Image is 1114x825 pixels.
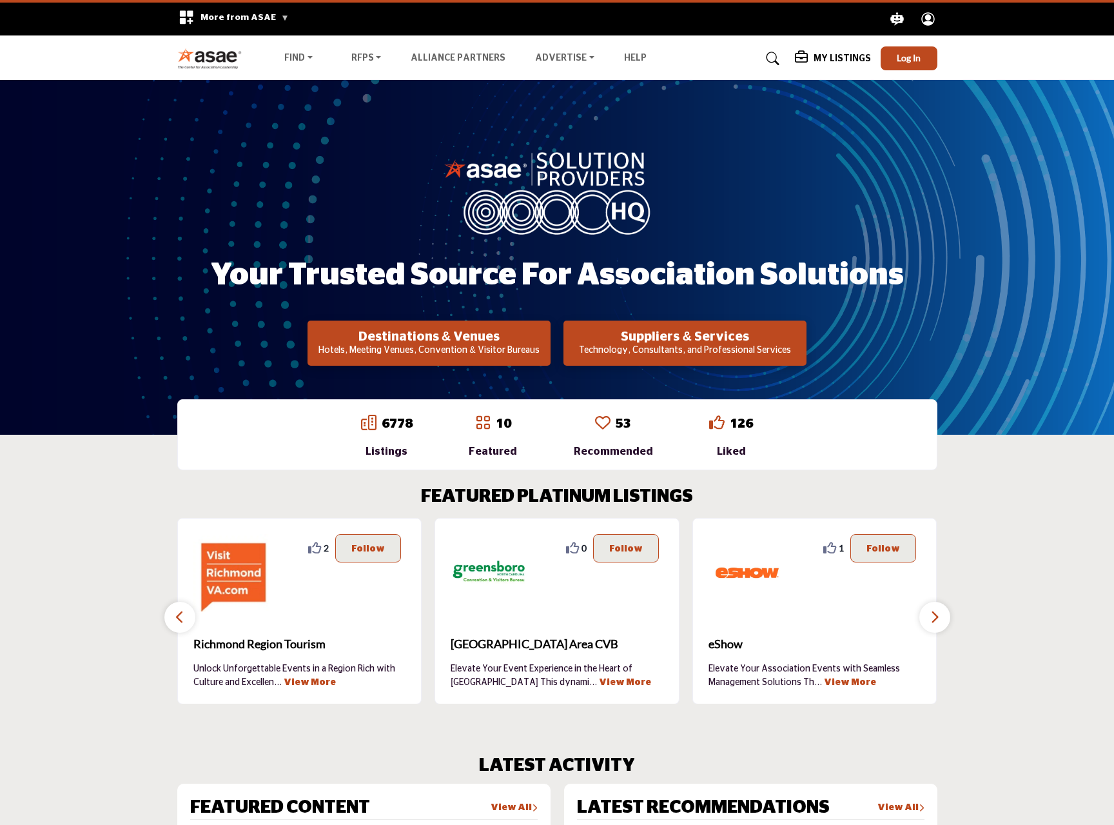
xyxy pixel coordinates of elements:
[577,797,830,819] h2: LATEST RECOMMENDATIONS
[361,444,413,459] div: Listings
[897,52,921,63] span: Log In
[324,541,329,555] span: 2
[177,48,249,69] img: Site Logo
[567,344,803,357] p: Technology, Consultants, and Professional Services
[451,662,663,688] p: Elevate Your Event Experience in the Heart of [GEOGRAPHIC_DATA] This dynami
[193,635,406,653] span: Richmond Region Tourism
[708,627,921,662] a: eShow
[496,417,511,430] a: 10
[274,678,282,687] span: ...
[599,678,651,687] a: View More
[567,329,803,344] h2: Suppliers & Services
[563,321,806,366] button: Suppliers & Services Technology, Consultants, and Professional Services
[311,329,547,344] h2: Destinations & Venues
[284,678,336,687] a: View More
[581,541,587,555] span: 0
[211,255,904,295] h1: Your Trusted Source for Association Solutions
[526,50,603,68] a: Advertise
[451,635,663,653] span: [GEOGRAPHIC_DATA] Area CVB
[382,417,413,430] a: 6778
[593,534,659,562] button: Follow
[708,534,786,611] img: eShow
[595,415,611,433] a: Go to Recommended
[421,486,693,508] h2: FEATURED PLATINUM LISTINGS
[754,48,788,69] a: Search
[609,541,643,555] p: Follow
[475,415,491,433] a: Go to Featured
[351,541,385,555] p: Follow
[624,54,647,63] a: Help
[479,755,635,777] h2: LATEST ACTIVITY
[342,50,391,68] a: RFPs
[451,627,663,662] b: Greensboro Area CVB
[708,635,921,653] span: eShow
[193,627,406,662] a: Richmond Region Tourism
[814,678,822,687] span: ...
[469,444,517,459] div: Featured
[866,541,900,555] p: Follow
[730,417,753,430] a: 126
[275,50,322,68] a: Find
[193,534,271,611] img: Richmond Region Tourism
[824,678,876,687] a: View More
[850,534,916,562] button: Follow
[193,662,406,688] p: Unlock Unforgettable Events in a Region Rich with Culture and Excellen
[335,534,401,562] button: Follow
[708,662,921,688] p: Elevate Your Association Events with Seamless Management Solutions Th
[877,802,924,815] a: View All
[444,149,670,234] img: image
[795,51,871,66] div: My Listings
[308,321,551,366] button: Destinations & Venues Hotels, Meeting Venues, Convention & Visitor Bureaus
[589,678,597,687] span: ...
[411,54,505,63] a: Alliance Partners
[574,444,653,459] div: Recommended
[616,417,631,430] a: 53
[491,802,538,815] a: View All
[451,627,663,662] a: [GEOGRAPHIC_DATA] Area CVB
[200,13,289,22] span: More from ASAE
[709,444,753,459] div: Liked
[709,415,725,430] i: Go to Liked
[814,53,871,65] h5: My Listings
[311,344,547,357] p: Hotels, Meeting Venues, Convention & Visitor Bureaus
[170,3,297,35] div: More from ASAE
[881,46,937,70] button: Log In
[451,534,528,611] img: Greensboro Area CVB
[839,541,844,555] span: 1
[190,797,370,819] h2: FEATURED CONTENT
